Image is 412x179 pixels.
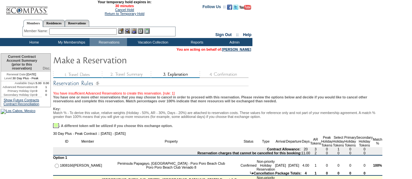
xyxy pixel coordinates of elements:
td: 0 [42,89,50,93]
b: Reservation charges that cannot be cancelled for this booking: [197,151,301,155]
td: Member [73,135,102,147]
span: Disc. [43,66,50,70]
td: Available Days: [1,81,36,85]
a: Cancel Hold [115,8,134,12]
td: [DATE] [286,160,301,171]
span: Renewal Date: [7,72,26,76]
img: View [125,28,130,34]
td: 0 [333,171,344,176]
td: 0 [333,160,344,171]
td: Home [15,38,52,46]
td: 1 [310,160,321,171]
td: 1808166 [60,160,74,171]
img: Become our fan on Facebook [227,5,232,10]
a: Sign Out [215,32,232,37]
td: Property [102,135,240,147]
td: Match % [373,135,382,147]
td: [DATE] [275,160,286,171]
span: :: [236,32,239,37]
td: [DATE] [1,72,42,76]
a: Follow us on Twitter [233,6,238,10]
img: step4_state1.gif [200,71,249,78]
td: Primary Holiday Opt: [1,89,36,93]
td: 20 [301,147,310,151]
td: Primary Holiday Tokens [344,135,356,147]
td: My Memberships [52,38,90,46]
span: You are acting on behalf of: [177,47,251,51]
td: Secondary Holiday Opt: [1,93,36,97]
img: Subscribe to our YouTube Channel [239,5,251,10]
img: subTtlResRules.gif [53,79,249,87]
td: 0 [321,147,333,151]
a: Members [23,20,43,27]
div: You have insufficient Advanced Reservations to create this reservation. [rule: 1] [53,87,382,95]
a: Reservations [65,20,89,27]
td: Arrival [275,135,286,147]
a: [PERSON_NAME] [222,47,251,51]
img: Make Reservation [53,53,183,66]
a: Subscribe to our YouTube Channel [239,6,251,10]
td: 30 Day Plus - Peak Contract :: [DATE] - [DATE] [53,132,382,135]
td: 0 [356,160,373,171]
td: 1 [310,171,321,176]
img: b_calculator.gif [144,28,150,34]
td: Reports [178,38,215,46]
img: Follow us on Twitter [233,5,238,10]
td: Reservations [90,38,127,46]
a: Residences [43,20,65,27]
td: 1 [42,85,50,89]
td: 5.00 [36,81,42,85]
td: 0 [321,160,333,171]
td: Follow Us :: [203,4,226,12]
img: Compass Home [6,1,48,15]
b: 100% [373,163,382,167]
td: 0 [36,85,42,89]
td: 0.00 [42,81,50,85]
td: Confirmed [240,160,256,171]
img: step2_state3.gif [102,71,151,78]
a: Become our fan on Facebook [227,6,232,10]
td: 0 [321,171,333,176]
b: Contract Allowance: [267,147,301,151]
nobr: Peninsula Papagayo, [GEOGRAPHIC_DATA] - Poro Poro Beach Club [118,161,225,165]
td: 0 [333,151,344,156]
td: Days [301,135,310,147]
img: step1_state3.gif [53,71,102,78]
td: 0 [356,151,373,156]
td: Current Contract Account Summary (prior to this reservation) [1,54,42,72]
td: Peak Holiday Tokens [321,135,333,147]
td: 3 [310,147,321,151]
td: 11.00 [301,151,310,156]
td: Option 1 [53,156,382,160]
div: Member Name: [24,28,49,34]
td: ID [60,135,74,147]
td: 2 [310,151,321,156]
img: Reservations [138,28,143,34]
td: Advanced Reservations: [1,85,36,89]
td: 4.00 [301,160,310,171]
td: Cancellation Package Totals: [53,171,301,176]
img: b_edit.gif [118,28,124,34]
a: Contract Reconciliation [4,102,39,106]
td: 0 [36,89,42,93]
div: Match % - To derive this value, relative weights (Holiday - 50%, AR - 30%, Days - 20%) are attach... [53,111,382,119]
td: 0 [36,93,42,97]
td: Admin [215,38,252,46]
nobr: Poro Poro Beach Club Venado 8 [146,165,196,169]
td: 0 [42,93,50,97]
td: 0 [344,151,356,156]
td: 0 [321,151,333,156]
td: Non-priority Holiday Reservation [257,160,275,171]
td: Secondary Holiday Tokens [356,135,373,147]
img: step3_state2.gif [151,71,200,78]
span: Level: [4,76,12,80]
td: 4 [301,171,310,176]
div: You have one or more other reservations that you may choose to cancel in order to proceed with th... [53,95,382,128]
td: AR Tokens [310,135,321,147]
td: Type [257,135,275,147]
td: Departure [286,135,301,147]
td: Vacation Collection [127,38,178,46]
img: Impersonate [131,28,137,34]
td: 0 [356,171,373,176]
td: 0 [344,160,356,171]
